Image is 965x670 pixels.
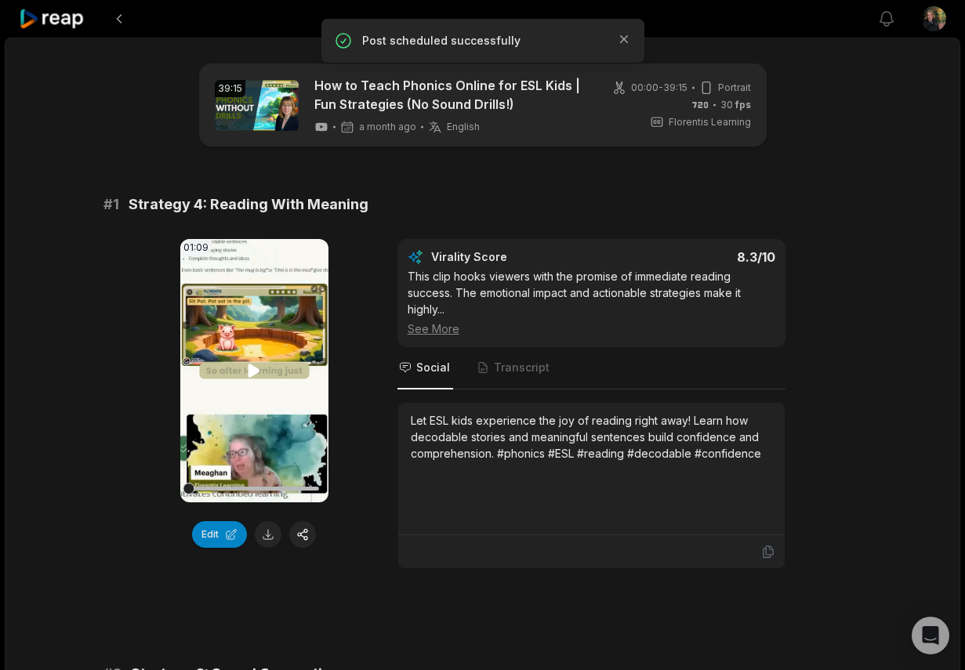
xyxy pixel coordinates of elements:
span: English [447,121,480,133]
span: fps [735,99,751,110]
span: 30 [720,98,751,112]
div: See More [408,321,775,337]
span: Transcript [494,360,550,375]
span: Florentis Learning [669,115,751,129]
span: Strategy 4: Reading With Meaning [129,194,368,215]
div: Let ESL kids experience the joy of reading right away! Learn how decodable stories and meaningful... [411,412,772,462]
p: Post scheduled successfully [362,33,604,49]
div: 8.3 /10 [607,249,775,265]
span: a month ago [359,121,416,133]
div: Open Intercom Messenger [912,617,949,654]
nav: Tabs [397,347,785,389]
span: Portrait [718,81,751,95]
div: Virality Score [431,249,600,265]
span: # 1 [103,194,119,215]
span: Social [416,360,450,375]
span: 00:00 - 39:15 [631,81,687,95]
a: How to Teach Phonics Online for ESL Kids | Fun Strategies (No Sound Drills!) [314,76,585,114]
div: This clip hooks viewers with the promise of immediate reading success. The emotional impact and a... [408,268,775,337]
button: Edit [192,521,247,548]
video: Your browser does not support mp4 format. [180,239,328,502]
